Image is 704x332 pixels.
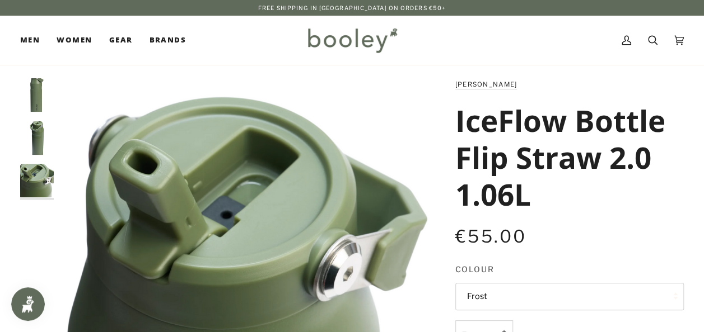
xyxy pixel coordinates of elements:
span: Men [20,35,40,46]
img: Stanley IceFlow Bottle Flip Straw 2.0 1.06L Dried Pine - Booley Galway [20,164,54,197]
img: Stanley IceFlow Bottle Flip Straw 2.0 1.06L Dried Pine - Booley Galway [20,121,54,155]
p: Free Shipping in [GEOGRAPHIC_DATA] on Orders €50+ [258,3,446,12]
h1: IceFlow Bottle Flip Straw 2.0 1.06L [455,102,675,212]
button: Frost [455,283,684,310]
span: Colour [455,263,494,275]
iframe: Button to open loyalty program pop-up [11,287,45,321]
a: Men [20,16,48,65]
span: Brands [149,35,186,46]
span: €55.00 [455,226,526,247]
span: Women [57,35,92,46]
img: Stanley IceFlow Bottle Flip Straw 2.0 1.06L Dried Pine - Booley Galway [20,78,54,112]
a: Gear [101,16,141,65]
a: Women [48,16,100,65]
span: Gear [109,35,133,46]
a: [PERSON_NAME] [455,80,517,88]
img: Booley [303,24,401,56]
a: Brands [141,16,194,65]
